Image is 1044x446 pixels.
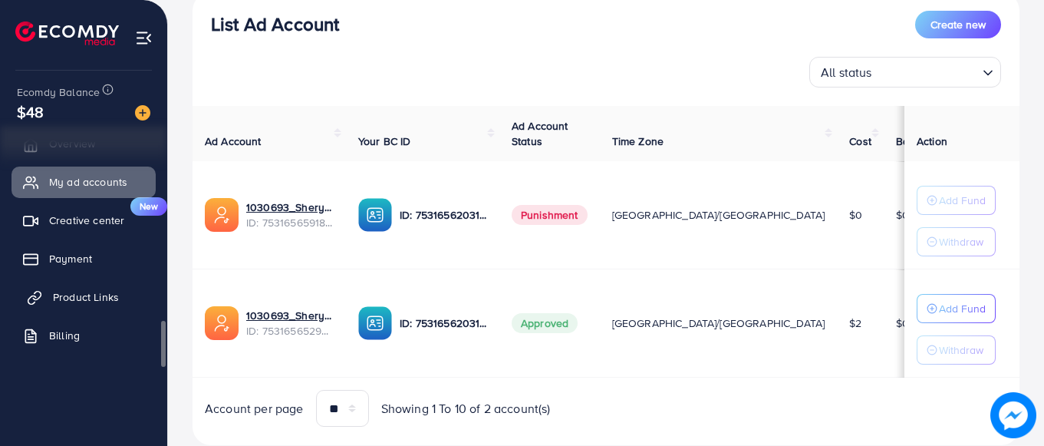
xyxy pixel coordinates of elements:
span: Approved [512,313,578,333]
h3: List Ad Account [211,13,339,35]
button: Create new [915,11,1001,38]
a: 1030693_Shery bhai_1753600469505 [246,200,334,215]
span: Create new [930,17,986,32]
span: Punishment [512,205,588,225]
p: ID: 7531656203128963089 [400,314,487,332]
span: Product Links [53,289,119,305]
span: Ecomdy Balance [17,84,100,100]
img: ic-ba-acc.ded83a64.svg [358,198,392,232]
button: Add Fund [917,186,996,215]
span: $2 [849,316,861,331]
span: Payment [49,251,92,266]
a: Overview [12,128,156,159]
span: Cost [849,134,871,149]
span: ID: 7531656591800729616 [246,215,334,230]
span: Ad Account [205,134,262,149]
img: ic-ads-acc.e4c84228.svg [205,306,239,340]
span: $48 [17,101,44,123]
span: New [130,197,167,216]
p: Withdraw [939,341,983,359]
span: Ad Account Status [512,118,568,149]
div: <span class='underline'>1030693_Shery bhai_1753600448826</span></br>7531656529943363601 [246,308,334,339]
button: Withdraw [917,227,996,256]
span: $0 [849,207,862,223]
img: logo [15,21,119,45]
span: All status [818,61,875,84]
span: Creative center [49,213,124,228]
div: Search for option [809,57,1001,88]
p: ID: 7531656203128963089 [400,206,487,224]
a: Payment [12,243,156,274]
span: My ad accounts [49,174,127,190]
img: image [135,105,150,121]
span: Your BC ID [358,134,411,149]
a: Product Links [12,282,156,312]
span: ID: 7531656529943363601 [246,323,334,339]
p: Add Fund [939,299,986,318]
img: ic-ads-acc.e4c84228.svg [205,198,239,232]
span: Account per page [205,400,304,418]
span: Time Zone [612,134,664,149]
a: Billing [12,320,156,351]
span: [GEOGRAPHIC_DATA]/[GEOGRAPHIC_DATA] [612,207,825,223]
a: Creative centerNew [12,205,156,236]
button: Withdraw [917,335,996,365]
img: ic-ba-acc.ded83a64.svg [358,306,392,340]
input: Search for option [877,58,976,84]
p: Add Fund [939,191,986,210]
span: Overview [49,136,95,151]
p: Withdraw [939,233,983,251]
img: image [990,392,1036,438]
a: 1030693_Shery bhai_1753600448826 [246,308,334,323]
div: <span class='underline'>1030693_Shery bhai_1753600469505</span></br>7531656591800729616 [246,200,334,231]
span: Showing 1 To 10 of 2 account(s) [381,400,551,418]
span: Action [917,134,947,149]
a: My ad accounts [12,167,156,197]
img: menu [135,29,153,47]
span: Billing [49,328,80,343]
button: Add Fund [917,294,996,323]
span: [GEOGRAPHIC_DATA]/[GEOGRAPHIC_DATA] [612,316,825,331]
